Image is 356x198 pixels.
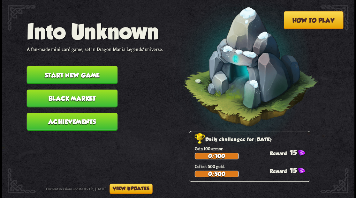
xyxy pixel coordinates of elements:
[27,46,163,52] p: A fan-made mini card game, set in Dragon Mania Legends' universe.
[27,66,117,84] button: Start new game
[27,113,117,131] button: Achievements
[194,135,310,144] h2: Daily challenges for [DATE]:
[284,11,343,29] button: How to play
[270,148,310,156] div: 15
[195,153,238,158] div: 0/100
[194,163,310,169] p: Collect 500 gold.
[194,133,205,144] img: Golden_Trophy_Icon.png
[27,89,117,107] button: Black Market
[195,171,238,176] div: 0/500
[270,166,310,174] div: 15
[27,19,163,43] h1: Into Unknown
[110,183,153,194] button: View updates
[46,183,153,194] div: Current version: update #2.0b, [DATE]
[194,145,310,151] p: Gain 100 armor.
